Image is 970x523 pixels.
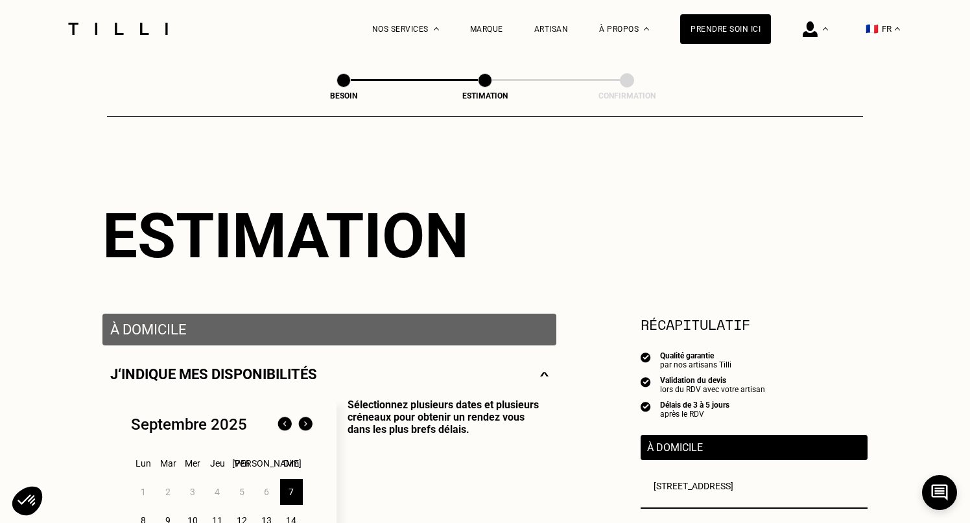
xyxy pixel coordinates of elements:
div: après le RDV [660,410,729,419]
img: icon list info [641,351,651,363]
div: Confirmation [562,91,692,100]
p: À domicile [110,321,549,338]
img: Menu déroulant [434,27,439,30]
img: Logo du service de couturière Tilli [64,23,172,35]
img: Menu déroulant [823,27,828,30]
div: par nos artisans Tilli [660,360,731,369]
div: Septembre 2025 [131,415,247,434]
div: Qualité garantie [660,351,731,360]
span: 🇫🇷 [866,23,879,35]
p: J‘indique mes disponibilités [110,366,317,382]
div: lors du RDV avec votre artisan [660,385,765,394]
div: 7 [280,479,303,505]
div: Délais de 3 à 5 jours [660,401,729,410]
p: [STREET_ADDRESS] [654,481,855,491]
img: icône connexion [803,21,818,37]
a: Marque [470,25,503,34]
img: Mois suivant [295,414,316,435]
img: Mois précédent [274,414,295,435]
img: Menu déroulant à propos [644,27,649,30]
a: Prendre soin ici [680,14,771,44]
a: Artisan [534,25,569,34]
div: Validation du devis [660,376,765,385]
div: Besoin [279,91,408,100]
img: icon list info [641,376,651,388]
div: Estimation [420,91,550,100]
div: Estimation [102,200,868,272]
img: icon list info [641,401,651,412]
section: Récapitulatif [641,314,868,335]
img: svg+xml;base64,PHN2ZyBmaWxsPSJub25lIiBoZWlnaHQ9IjE0IiB2aWV3Qm94PSIwIDAgMjggMTQiIHdpZHRoPSIyOCIgeG... [540,366,549,382]
img: menu déroulant [895,27,900,30]
p: À domicile [647,441,861,454]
